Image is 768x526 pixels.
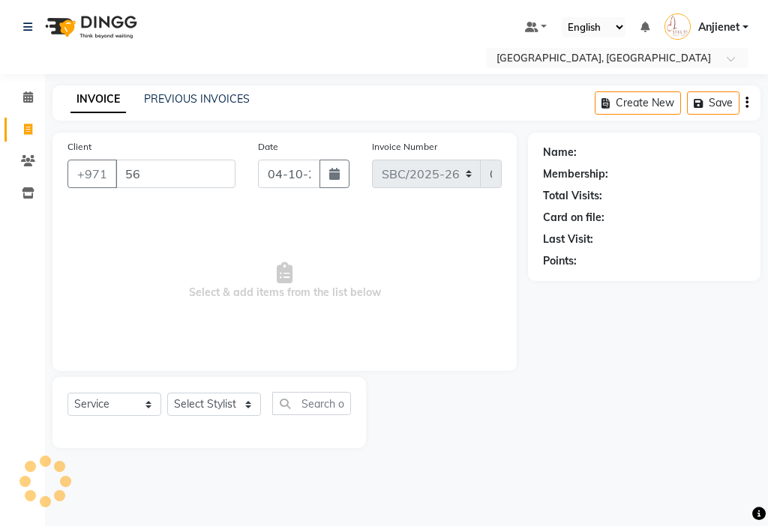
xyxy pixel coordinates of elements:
[67,206,502,356] span: Select & add items from the list below
[38,6,141,48] img: logo
[543,145,577,160] div: Name:
[70,86,126,113] a: INVOICE
[543,210,604,226] div: Card on file:
[67,140,91,154] label: Client
[258,140,278,154] label: Date
[144,92,250,106] a: PREVIOUS INVOICES
[115,160,235,188] input: Search by Name/Mobile/Email/Code
[67,160,117,188] button: +971
[543,232,593,247] div: Last Visit:
[543,166,608,182] div: Membership:
[543,253,577,269] div: Points:
[664,13,691,40] img: Anjienet
[595,91,681,115] button: Create New
[687,91,739,115] button: Save
[372,140,437,154] label: Invoice Number
[543,188,602,204] div: Total Visits:
[698,19,739,35] span: Anjienet
[272,392,351,415] input: Search or Scan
